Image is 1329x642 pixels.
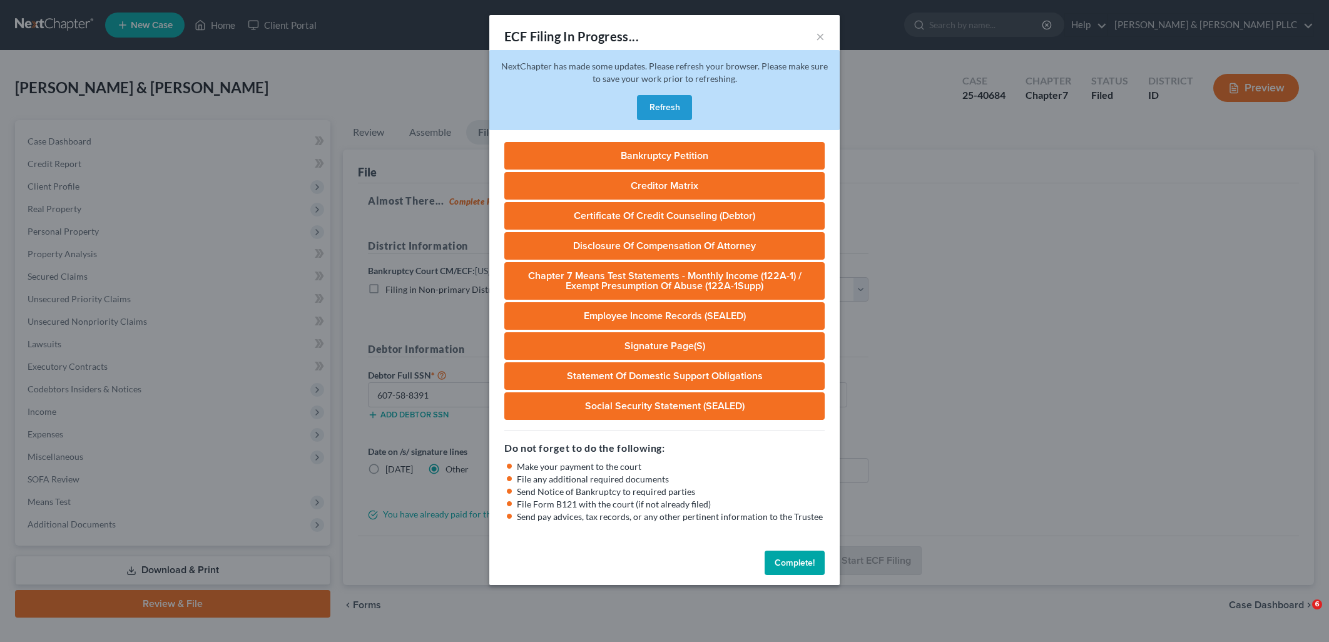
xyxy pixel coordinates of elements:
a: Signature page(s) [504,332,825,360]
a: Social Security Statement (SEALED) [504,392,825,420]
div: ECF Filing In Progress... [504,28,639,45]
a: Chapter 7 Means Test Statements - Monthly Income (122A-1) / Exempt Presumption of Abuse (122A-1Supp) [504,262,825,300]
a: Certificate of Credit Counseling (Debtor) [504,202,825,230]
button: Complete! [765,551,825,576]
iframe: Intercom live chat [1286,599,1316,629]
li: Send Notice of Bankruptcy to required parties [517,486,825,498]
li: File Form B121 with the court (if not already filed) [517,498,825,511]
span: NextChapter has made some updates. Please refresh your browser. Please make sure to save your wor... [501,61,828,84]
li: File any additional required documents [517,473,825,486]
a: Creditor Matrix [504,172,825,200]
a: Statement of Domestic Support Obligations [504,362,825,390]
li: Send pay advices, tax records, or any other pertinent information to the Trustee [517,511,825,523]
h5: Do not forget to do the following: [504,441,825,456]
span: 6 [1312,599,1322,609]
button: Refresh [637,95,692,120]
button: × [816,29,825,44]
li: Make your payment to the court [517,461,825,473]
a: Employee Income Records (SEALED) [504,302,825,330]
a: Bankruptcy Petition [504,142,825,170]
a: Disclosure of Compensation of Attorney [504,232,825,260]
